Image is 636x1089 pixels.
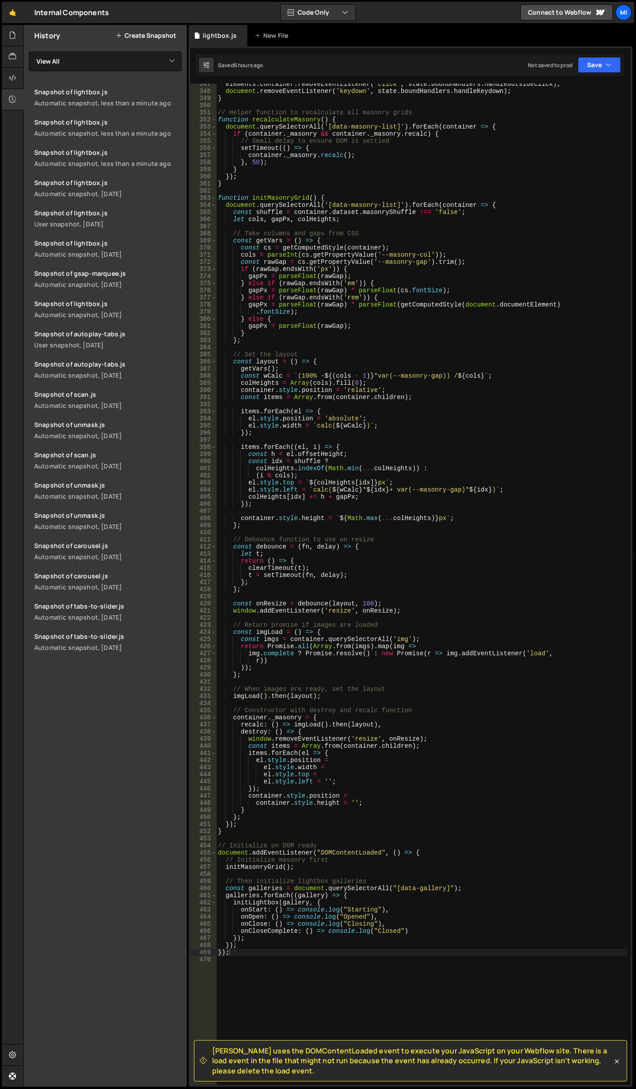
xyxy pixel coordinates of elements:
[29,385,187,415] a: Snapshot of scan.js Automatic snapshot, [DATE]
[29,536,187,566] a: Snapshot of carousel.js Automatic snapshot, [DATE]
[29,445,187,476] a: Snapshot of scan.js Automatic snapshot, [DATE]
[29,476,187,506] a: Snapshot of unmask.js Automatic snapshot, [DATE]
[190,621,217,629] div: 423
[234,61,263,69] div: 6 hours ago
[190,273,217,280] div: 374
[34,613,181,621] div: Automatic snapshot, [DATE]
[190,650,217,657] div: 427
[190,365,217,372] div: 387
[190,394,217,401] div: 391
[29,173,187,203] a: Snapshot of lightbox.js Automatic snapshot, [DATE]
[190,920,217,928] div: 465
[190,515,217,522] div: 408
[190,586,217,593] div: 418
[34,250,181,258] div: Automatic snapshot, [DATE]
[190,707,217,714] div: 435
[34,643,181,652] div: Automatic snapshot, [DATE]
[190,95,217,102] div: 349
[190,935,217,942] div: 467
[29,264,187,294] a: Snapshot of gsap-marquee.js Automatic snapshot, [DATE]
[34,462,181,470] div: Automatic snapshot, [DATE]
[190,266,217,273] div: 373
[190,693,217,700] div: 433
[190,579,217,586] div: 417
[190,330,217,337] div: 382
[190,778,217,785] div: 445
[190,629,217,636] div: 424
[190,315,217,323] div: 380
[34,390,181,399] div: Snapshot of scan.js
[190,280,217,287] div: 375
[528,61,572,69] div: Not saved to prod
[190,202,217,209] div: 364
[29,415,187,445] a: Snapshot of unmask.js Automatic snapshot, [DATE]
[190,358,217,365] div: 386
[190,928,217,935] div: 466
[116,32,176,39] button: Create Snapshot
[190,337,217,344] div: 383
[34,159,181,168] div: Automatic snapshot, less than a minute ago
[29,506,187,536] a: Snapshot of unmask.js Automatic snapshot, [DATE]
[190,301,217,308] div: 378
[190,216,217,223] div: 366
[190,465,217,472] div: 401
[190,251,217,258] div: 371
[29,597,187,627] a: Snapshot of tabs-to-slider.js Automatic snapshot, [DATE]
[190,387,217,394] div: 390
[190,109,217,116] div: 351
[190,351,217,358] div: 385
[190,871,217,878] div: 458
[34,541,181,550] div: Snapshot of carousel.js
[34,492,181,500] div: Automatic snapshot, [DATE]
[190,664,217,671] div: 429
[190,223,217,230] div: 367
[190,885,217,892] div: 460
[34,420,181,429] div: Snapshot of unmask.js
[34,239,181,247] div: Snapshot of lightbox.js
[190,458,217,465] div: 400
[190,244,217,251] div: 370
[190,379,217,387] div: 389
[281,4,355,20] button: Code Only
[190,180,217,187] div: 361
[190,372,217,379] div: 388
[190,137,217,145] div: 355
[190,536,217,543] div: 411
[190,209,217,216] div: 365
[34,118,181,126] div: Snapshot of lightbox.js
[190,942,217,949] div: 468
[190,657,217,664] div: 428
[190,607,217,614] div: 421
[190,415,217,422] div: 394
[29,294,187,324] a: Snapshot of lightbox.js Automatic snapshot, [DATE]
[212,1046,612,1076] span: [PERSON_NAME] uses the DOMContentLoaded event to execute your JavaScript on your Webflow site. Th...
[34,522,181,531] div: Automatic snapshot, [DATE]
[190,116,217,123] div: 352
[34,280,181,289] div: Automatic snapshot, [DATE]
[190,892,217,899] div: 461
[29,566,187,597] a: Snapshot of carousel.js Automatic snapshot, [DATE]
[190,287,217,294] div: 376
[190,123,217,130] div: 353
[190,166,217,173] div: 359
[254,31,292,40] div: New File
[190,913,217,920] div: 464
[34,632,181,641] div: Snapshot of tabs-to-slider.js
[34,31,60,40] h2: History
[190,543,217,550] div: 412
[190,422,217,429] div: 395
[34,401,181,410] div: Automatic snapshot, [DATE]
[34,481,181,489] div: Snapshot of unmask.js
[190,451,217,458] div: 399
[190,721,217,728] div: 437
[190,472,217,479] div: 402
[190,130,217,137] div: 354
[190,906,217,913] div: 463
[190,557,217,565] div: 414
[190,408,217,415] div: 393
[34,341,181,349] div: User snapshot, [DATE]
[190,678,217,686] div: 431
[190,344,217,351] div: 384
[190,173,217,180] div: 360
[29,234,187,264] a: Snapshot of lightbox.js Automatic snapshot, [DATE]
